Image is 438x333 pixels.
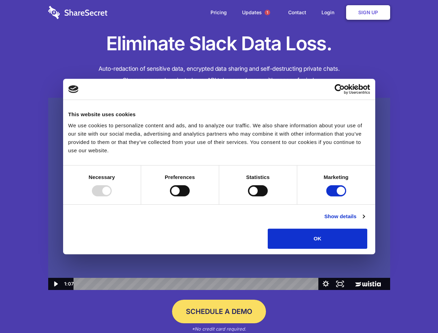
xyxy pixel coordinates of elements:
[204,2,234,23] a: Pricing
[165,174,195,180] strong: Preferences
[172,300,266,323] a: Schedule a Demo
[319,278,333,290] button: Show settings menu
[403,298,430,325] iframe: Drift Widget Chat Controller
[333,278,347,290] button: Fullscreen
[192,326,246,332] em: *No credit card required.
[281,2,313,23] a: Contact
[246,174,270,180] strong: Statistics
[347,278,390,290] a: Wistia Logo -- Learn More
[89,174,115,180] strong: Necessary
[48,63,390,86] h4: Auto-redaction of sensitive data, encrypted data sharing and self-destructing private chats. Shar...
[48,278,62,290] button: Play Video
[346,5,390,20] a: Sign Up
[324,212,364,221] a: Show details
[324,174,349,180] strong: Marketing
[68,110,370,119] div: This website uses cookies
[315,2,345,23] a: Login
[68,85,79,93] img: logo
[265,10,270,15] span: 1
[79,278,315,290] div: Playbar
[68,121,370,155] div: We use cookies to personalize content and ads, and to analyze our traffic. We also share informat...
[48,98,390,290] img: Sharesecret
[268,229,367,249] button: OK
[48,31,390,56] h1: Eliminate Slack Data Loss.
[309,84,370,94] a: Usercentrics Cookiebot - opens in a new window
[48,6,108,19] img: logo-wordmark-white-trans-d4663122ce5f474addd5e946df7df03e33cb6a1c49d2221995e7729f52c070b2.svg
